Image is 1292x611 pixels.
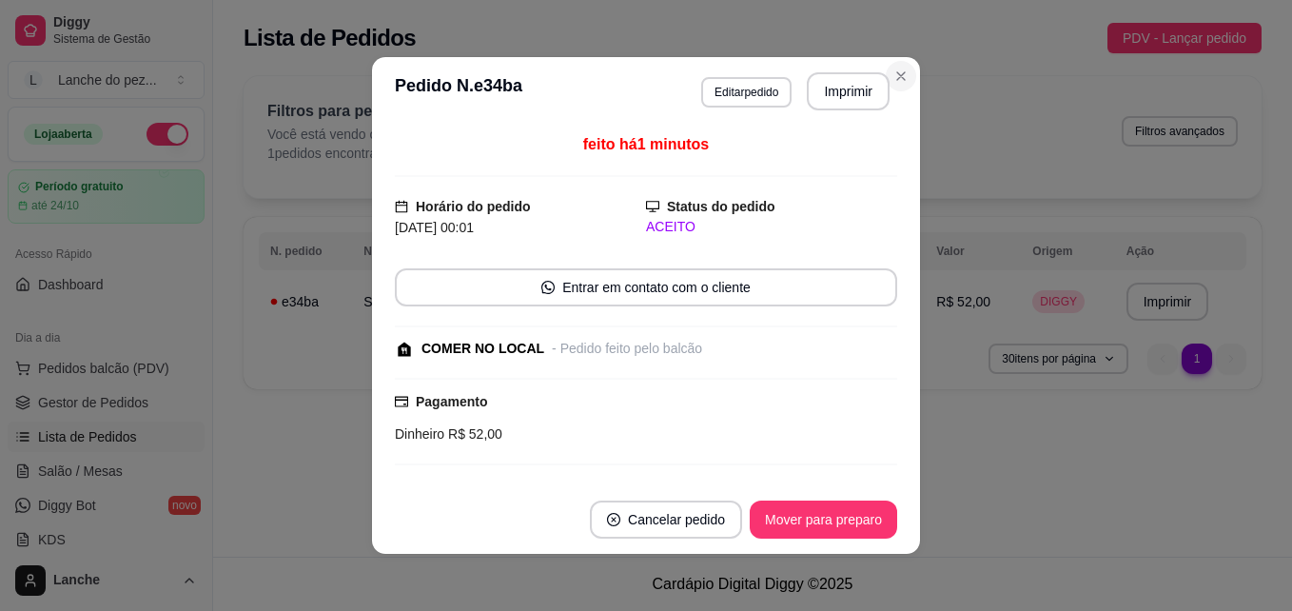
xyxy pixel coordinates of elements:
[444,426,502,442] span: R$ 52,00
[395,395,408,408] span: credit-card
[395,220,474,235] span: [DATE] 00:01
[667,199,775,214] strong: Status do pedido
[395,200,408,213] span: calendar
[421,339,544,359] div: COMER NO LOCAL
[750,501,897,539] button: Mover para preparo
[646,200,659,213] span: desktop
[886,61,916,91] button: Close
[646,217,897,237] div: ACEITO
[552,339,702,359] div: - Pedido feito pelo balcão
[395,426,444,442] span: Dinheiro
[395,72,522,110] h3: Pedido N. e34ba
[416,199,531,214] strong: Horário do pedido
[541,281,555,294] span: whats-app
[583,136,709,152] span: feito há 1 minutos
[701,77,792,108] button: Editarpedido
[395,268,897,306] button: whats-appEntrar em contato com o cliente
[807,72,890,110] button: Imprimir
[416,394,487,409] strong: Pagamento
[590,501,742,539] button: close-circleCancelar pedido
[607,513,620,526] span: close-circle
